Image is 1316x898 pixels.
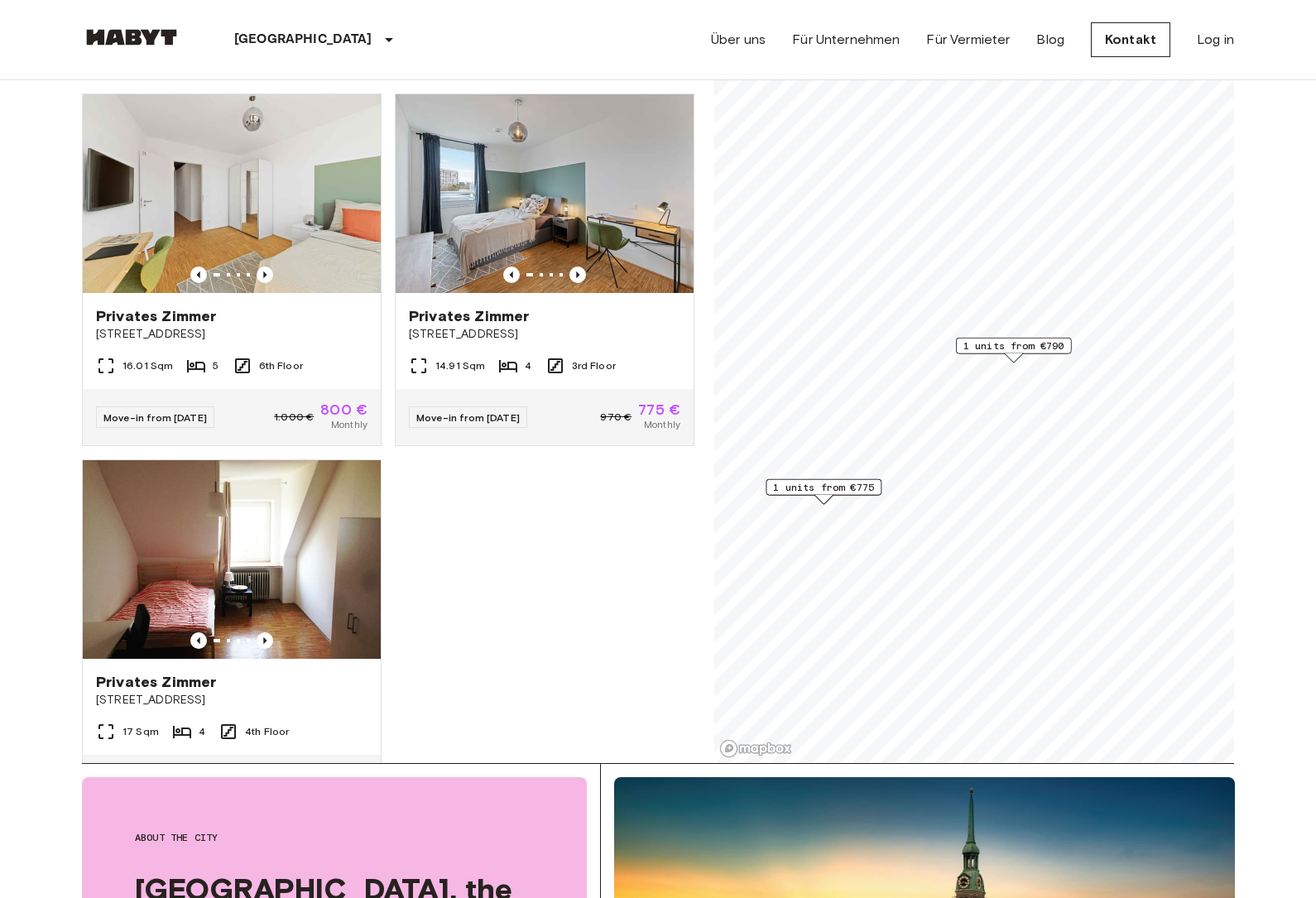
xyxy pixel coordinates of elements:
[1036,30,1064,50] a: Blog
[257,267,273,283] button: Previous image
[274,410,314,425] span: 1.000 €
[569,267,586,283] button: Previous image
[525,358,531,373] span: 4
[234,30,372,50] p: [GEOGRAPHIC_DATA]
[122,724,159,739] span: 17 Sqm
[1091,22,1170,57] a: Kontakt
[416,411,520,424] span: Move-in from [DATE]
[572,358,616,373] span: 3rd Floor
[83,460,381,659] img: Marketing picture of unit DE-02-001-03M
[213,358,219,373] span: 5
[963,339,1064,353] span: 1 units from €790
[96,326,367,343] span: [STREET_ADDRESS]
[396,94,694,293] img: Marketing picture of unit DE-02-019-002-04HF
[956,338,1072,363] div: Map marker
[82,94,382,446] a: Marketing picture of unit DE-02-021-001-04HFPrevious imagePrevious imagePrivates Zimmer[STREET_AD...
[83,94,381,293] img: Marketing picture of unit DE-02-021-001-04HF
[711,30,766,50] a: Über uns
[600,410,632,425] span: 970 €
[1197,30,1234,50] a: Log in
[96,306,216,326] span: Privates Zimmer
[82,459,382,812] a: Marketing picture of unit DE-02-001-03MPrevious imagePrevious imagePrivates Zimmer[STREET_ADDRESS...
[190,267,207,283] button: Previous image
[773,480,874,495] span: 1 units from €775
[644,417,680,432] span: Monthly
[245,724,289,739] span: 4th Floor
[199,724,205,739] span: 4
[82,29,181,46] img: Habyt
[638,402,680,417] span: 775 €
[190,632,207,649] button: Previous image
[331,417,367,432] span: Monthly
[792,30,900,50] a: Für Unternehmen
[103,411,207,424] span: Move-in from [DATE]
[96,692,367,708] span: [STREET_ADDRESS]
[435,358,485,373] span: 14.91 Sqm
[320,402,367,417] span: 800 €
[259,358,303,373] span: 6th Floor
[766,479,881,505] div: Map marker
[409,306,529,326] span: Privates Zimmer
[719,739,792,758] a: Mapbox logo
[503,267,520,283] button: Previous image
[926,30,1010,50] a: Für Vermieter
[122,358,173,373] span: 16.01 Sqm
[409,326,680,343] span: [STREET_ADDRESS]
[395,94,694,446] a: Marketing picture of unit DE-02-019-002-04HFPrevious imagePrevious imagePrivates Zimmer[STREET_AD...
[257,632,273,649] button: Previous image
[135,830,534,845] span: About the city
[96,672,216,692] span: Privates Zimmer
